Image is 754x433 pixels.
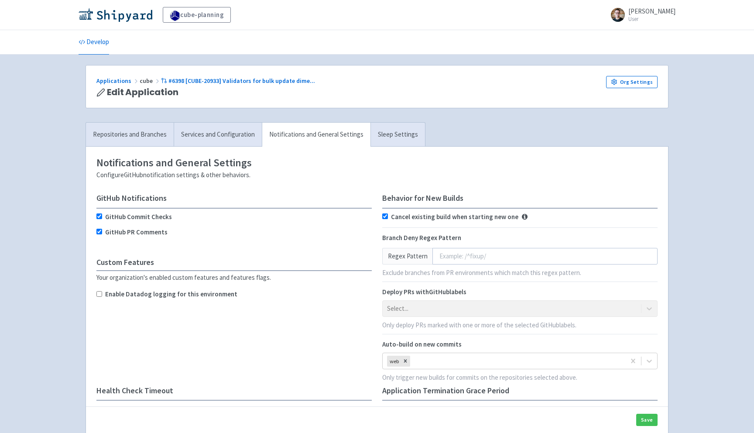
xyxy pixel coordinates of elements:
h4: Custom Features [96,258,372,267]
a: Repositories and Branches [86,123,174,147]
span: Branch Deny Regex Pattern [382,234,461,242]
h4: GitHub Notifications [96,194,372,203]
span: cube [140,77,161,85]
a: #6398 [CUBE-20933] Validators for bulk update dime... [161,77,316,85]
div: Remove web [401,356,410,367]
span: Only deploy PRs marked with one or more of the selected GitHub labels. [382,321,576,329]
span: Edit Application [107,87,178,97]
a: Notifications and General Settings [262,123,370,147]
label: GitHub PR Comments [105,227,168,237]
label: Cancel existing build when starting new one [391,212,518,222]
span: [PERSON_NAME] [628,7,675,15]
label: GitHub Commit Checks [105,212,172,222]
button: Save [636,414,658,426]
img: Shipyard logo [79,8,152,22]
a: Services and Configuration [174,123,262,147]
small: User [628,16,675,22]
span: #6398 [CUBE-20933] Validators for bulk update dime ... [168,77,315,85]
label: Enable Datadog logging for this environment [105,289,237,299]
span: Deploy PRs with GitHub labels [382,288,466,296]
div: Configure GitHub notification settings & other behaviors. [96,170,658,180]
h4: Application Termination Grace Period [382,386,658,395]
a: Develop [79,30,109,55]
a: cube-planning [163,7,231,23]
input: Example: /^fixup/ [432,248,658,265]
a: Applications [96,77,140,85]
h4: Behavior for New Builds [382,194,658,203]
span: Auto-build on new commits [382,340,462,348]
a: [PERSON_NAME] User [606,8,675,22]
div: Your organization's enabled custom features and features flags. [96,273,372,283]
a: Org Settings [606,76,658,88]
div: Regex Pattern [382,248,433,265]
h4: Health Check Timeout [96,386,372,395]
a: Sleep Settings [370,123,425,147]
span: Only trigger new builds for commits on the repositories selected above. [382,373,577,381]
div: web [387,356,401,367]
h3: Notifications and General Settings [96,157,658,168]
span: Exclude branches from PR environments which match this regex pattern. [382,268,581,277]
